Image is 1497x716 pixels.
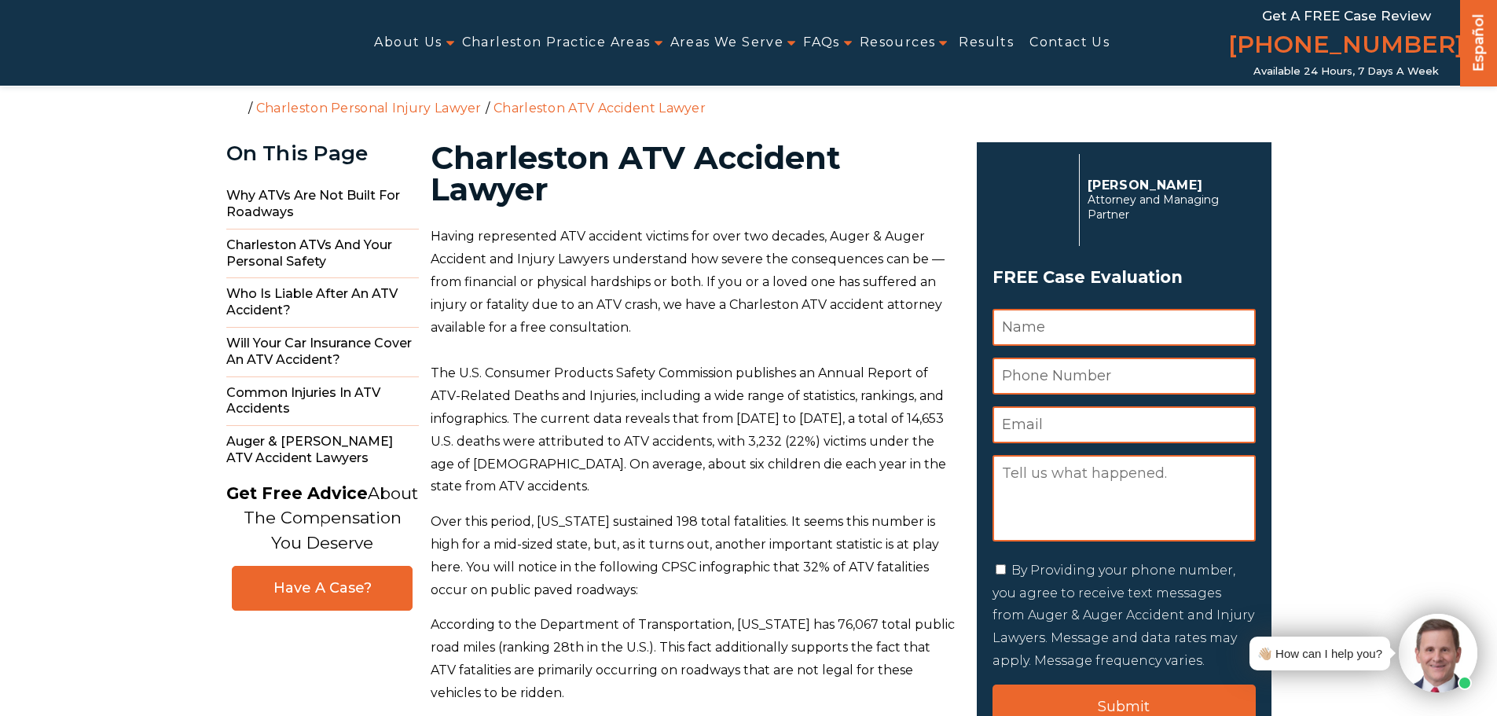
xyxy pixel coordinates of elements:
p: Over this period, [US_STATE] sustained 198 total fatalities. It seems this number is high for a m... [431,511,958,601]
div: On This Page [226,142,419,165]
span: Will Your Car Insurance Cover an ATV Accident? [226,328,419,377]
a: About Us [374,25,442,61]
label: By Providing your phone number, you agree to receive text messages from Auger & Auger Accident an... [992,563,1254,668]
a: Results [959,25,1014,61]
input: Phone Number [992,358,1256,395]
li: Charleston ATV Accident Lawyer [490,101,710,116]
input: Name [992,309,1256,346]
a: Contact Us [1029,25,1110,61]
img: Herbert Auger [992,160,1071,239]
img: Intaker widget Avatar [1399,614,1477,692]
span: Attorney and Managing Partner [1088,193,1247,222]
span: Have A Case? [248,579,396,597]
a: Resources [860,25,936,61]
p: The U.S. Consumer Products Safety Commission publishes an Annual Report of ATV-Related Deaths and... [431,362,958,498]
span: Charleston ATVs and Your Personal Safety [226,229,419,279]
span: Who Is Liable After an ATV Accident? [226,278,419,328]
a: Charleston Personal Injury Lawyer [256,101,482,116]
p: Having represented ATV accident victims for over two decades, Auger & Auger Accident and Injury L... [431,226,958,339]
img: Auger & Auger Accident and Injury Lawyers Logo [9,24,255,62]
strong: Get Free Advice [226,483,368,503]
a: Home [230,100,244,114]
a: Areas We Serve [670,25,784,61]
span: Get a FREE Case Review [1262,8,1431,24]
a: [PHONE_NUMBER] [1228,28,1464,65]
h1: Charleston ATV Accident Lawyer [431,142,958,205]
input: Email [992,406,1256,443]
p: About The Compensation You Deserve [226,481,418,556]
span: Common Injuries in ATV Accidents [226,377,419,427]
span: FREE Case Evaluation [992,263,1256,292]
a: FAQs [803,25,840,61]
p: [PERSON_NAME] [1088,178,1247,193]
a: Have A Case? [232,566,413,611]
span: Auger & [PERSON_NAME] ATV Accident Lawyers [226,426,419,475]
p: According to the Department of Transportation, [US_STATE] has 76,067 total public road miles (ran... [431,614,958,704]
span: Available 24 Hours, 7 Days a Week [1253,65,1439,78]
a: Charleston Practice Areas [462,25,651,61]
div: 👋🏼 How can I help you? [1257,643,1382,664]
span: Why ATVs Are Not Built for Roadways [226,180,419,229]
